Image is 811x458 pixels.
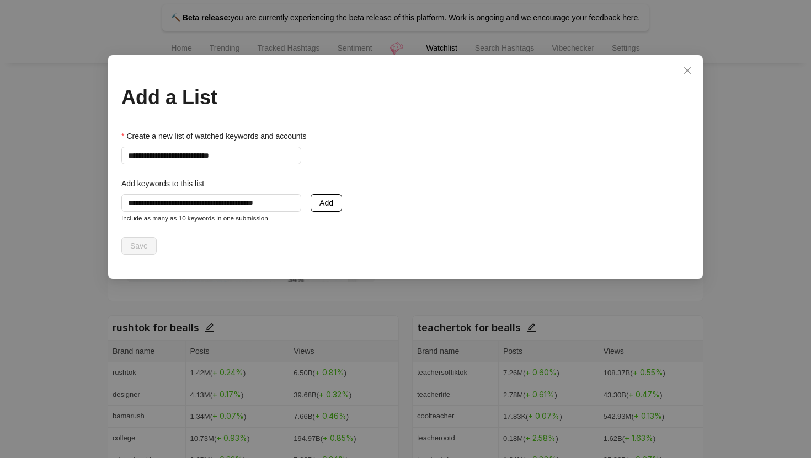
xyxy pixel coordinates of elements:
[121,147,301,164] input: Create a new list of watched keywords and accounts
[121,130,314,142] label: Create a new list of watched keywords and accounts
[679,62,696,79] button: Close
[683,66,692,75] span: close
[121,177,212,190] label: Add keywords to this list
[121,214,268,222] small: Include as many as 10 keywords in one submission
[319,197,333,209] span: Add
[311,194,342,212] button: Add
[121,237,157,255] button: Save
[121,83,690,112] div: Add a List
